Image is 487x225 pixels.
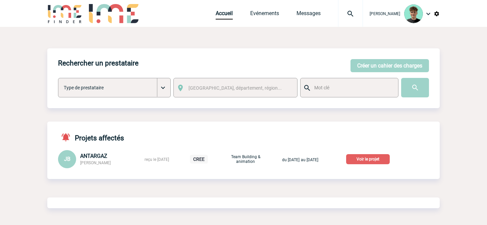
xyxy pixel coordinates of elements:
span: reçu le [DATE] [145,157,169,162]
h4: Rechercher un prestataire [58,59,139,67]
span: ANTARGAZ [80,153,107,159]
p: Voir le projet [346,154,390,164]
input: Mot clé [313,83,392,92]
a: Evénements [250,10,279,19]
img: IME-Finder [47,4,82,23]
h4: Projets affectés [58,132,124,142]
span: [PERSON_NAME] [80,161,111,165]
span: [PERSON_NAME] [370,11,400,16]
span: [GEOGRAPHIC_DATA], département, région... [188,85,282,91]
a: Accueil [216,10,233,19]
p: Team Building & animation [229,154,262,164]
a: Messages [296,10,321,19]
span: JB [64,156,70,162]
span: du [DATE] [282,157,300,162]
img: 131612-0.png [404,4,423,23]
p: CREE [190,155,208,164]
span: au [DATE] [301,157,318,162]
input: Submit [401,78,429,97]
a: Voir le projet [346,155,392,162]
img: notifications-active-24-px-r.png [61,132,75,142]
